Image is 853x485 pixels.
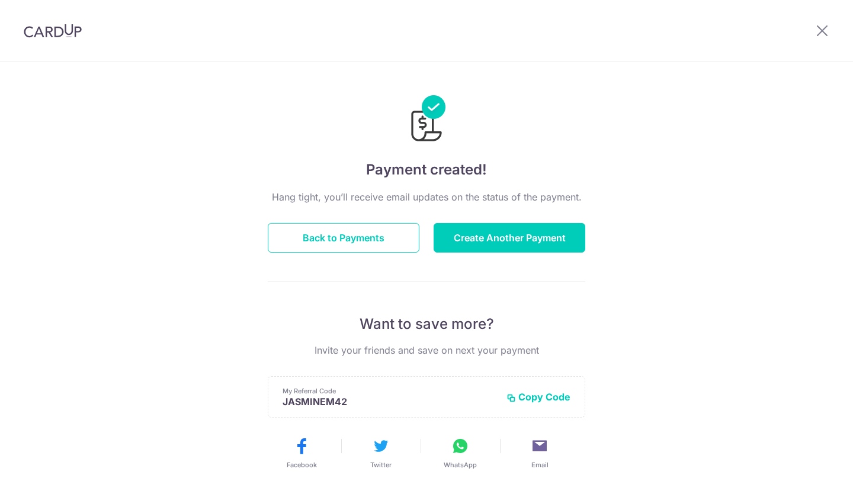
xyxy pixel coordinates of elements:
h4: Payment created! [268,159,585,180]
span: Twitter [370,460,392,470]
p: Hang tight, you’ll receive email updates on the status of the payment. [268,190,585,204]
img: Payments [408,95,445,145]
span: Facebook [287,460,317,470]
p: My Referral Code [283,386,497,396]
p: Want to save more? [268,315,585,334]
p: Invite your friends and save on next your payment [268,343,585,357]
span: WhatsApp [444,460,477,470]
button: Twitter [346,436,416,470]
img: CardUp [24,24,82,38]
button: Facebook [267,436,336,470]
p: JASMINEM42 [283,396,497,408]
button: Email [505,436,575,470]
button: WhatsApp [425,436,495,470]
button: Back to Payments [268,223,419,253]
button: Create Another Payment [434,223,585,253]
span: Email [531,460,549,470]
button: Copy Code [506,391,570,403]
